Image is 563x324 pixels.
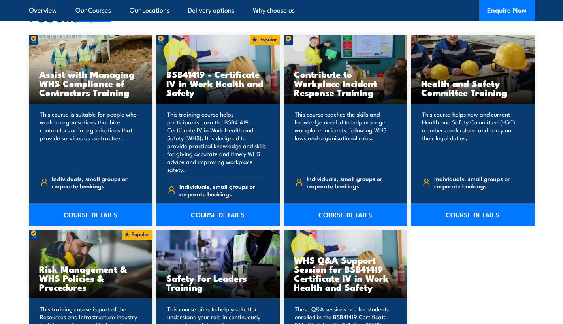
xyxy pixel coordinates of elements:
[294,70,397,97] h3: Contribute to Workplace Incident Response Training
[307,175,394,190] span: Individuals, small groups or corporate bookings
[40,110,139,166] p: This course is suitable for people who work in organisations that hire contractors or in organisa...
[284,203,407,226] a: COURSE DETAILS
[156,203,280,226] a: COURSE DETAILS
[421,79,524,97] h3: Health and Safety Committee Training
[29,11,535,22] h2: COURSES
[295,110,394,166] p: This course teaches the skills and knowledge needed to help manage workplace incidents, following...
[166,70,269,97] h3: BSB41419 - Certificate IV in Work Health and Safety
[39,264,142,292] h3: Risk Management & WHS Policies & Procedures
[294,255,397,292] h3: WHS Q&A Support Session for BSB41419 Certificate IV in Work Health and Safety
[167,110,266,173] p: This training course helps participants earn the BSB41419 Certificate IV in Work Health and Safet...
[166,273,269,292] h3: Safety For Leaders Training
[39,70,142,97] h3: Assist with Managing WHS Compliance of Contractors Training
[52,175,139,190] span: Individuals, small groups or corporate bookings
[422,110,521,166] p: This course helps new and current Health and Safety Committee (HSC) members understand and carry ...
[434,175,521,190] span: Individuals, small groups or corporate bookings
[411,203,535,226] a: COURSE DETAILS
[29,203,153,226] a: COURSE DETAILS
[179,183,266,198] span: Individuals, small groups or corporate bookings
